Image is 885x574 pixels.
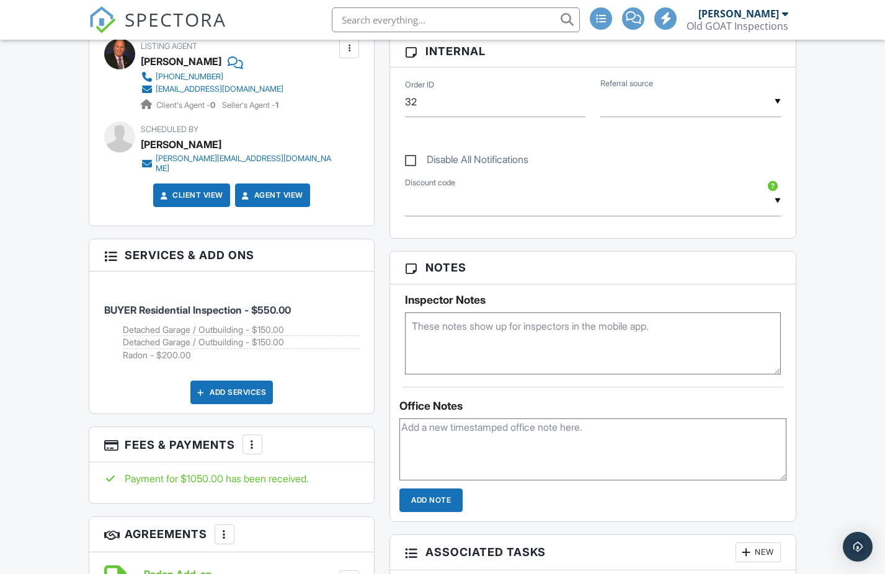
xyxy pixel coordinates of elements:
[89,6,116,33] img: The Best Home Inspection Software - Spectora
[239,189,303,201] a: Agent View
[156,100,217,110] span: Client's Agent -
[141,154,337,174] a: [PERSON_NAME][EMAIL_ADDRESS][DOMAIN_NAME]
[89,17,226,43] a: SPECTORA
[156,154,337,174] div: [PERSON_NAME][EMAIL_ADDRESS][DOMAIN_NAME]
[399,400,786,412] div: Office Notes
[123,336,360,349] li: Add on: Detached Garage / Outbuilding
[156,84,283,94] div: [EMAIL_ADDRESS][DOMAIN_NAME]
[405,154,528,169] label: Disable All Notifications
[141,71,283,83] a: [PHONE_NUMBER]
[141,135,221,154] div: [PERSON_NAME]
[275,100,278,110] strong: 1
[89,239,375,272] h3: Services & Add ons
[390,35,796,68] h3: Internal
[125,6,226,32] span: SPECTORA
[687,20,788,32] div: Old GOAT Inspections
[843,532,873,562] div: Open Intercom Messenger
[141,42,197,51] span: Listing Agent
[141,125,198,134] span: Scheduled By
[390,252,796,284] h3: Notes
[123,324,360,337] li: Add on: Detached Garage / Outbuilding
[104,281,360,371] li: Service: BUYER Residential Inspection
[698,7,779,20] div: [PERSON_NAME]
[104,304,291,316] span: BUYER Residential Inspection - $550.00
[332,7,580,32] input: Search everything...
[425,544,546,560] span: Associated Tasks
[141,52,221,71] a: [PERSON_NAME]
[399,488,463,512] input: Add Note
[736,542,781,562] div: New
[600,78,653,89] label: Referral source
[405,177,455,188] label: Discount code
[210,100,215,110] strong: 0
[141,83,283,95] a: [EMAIL_ADDRESS][DOMAIN_NAME]
[89,427,375,462] h3: Fees & Payments
[405,79,434,91] label: Order ID
[222,100,278,110] span: Seller's Agent -
[158,189,223,201] a: Client View
[405,294,781,306] h5: Inspector Notes
[190,381,273,404] div: Add Services
[156,72,223,82] div: [PHONE_NUMBER]
[89,517,375,552] h3: Agreements
[123,349,360,361] li: Add on: Radon
[104,472,360,485] div: Payment for $1050.00 has been received.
